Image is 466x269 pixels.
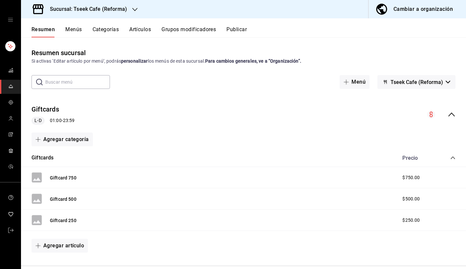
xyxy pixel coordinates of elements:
button: Giftcards [32,154,54,162]
button: Menús [65,26,82,37]
span: L-D [32,117,44,124]
button: Artículos [129,26,151,37]
div: Resumen sucursal [32,48,86,58]
button: Publicar [226,26,247,37]
button: Resumen [32,26,55,37]
button: Grupos modificadores [161,26,216,37]
div: 01:00 - 23:59 [32,117,74,125]
div: Cambiar a organización [393,5,453,14]
strong: Para cambios generales, ve a “Organización”. [205,58,301,64]
button: open drawer [8,17,13,22]
span: $250.00 [402,217,420,224]
div: Precio [396,155,438,161]
button: Giftcards [32,105,59,114]
span: $750.00 [402,174,420,181]
div: navigation tabs [32,26,466,37]
button: Menú [340,75,370,89]
button: Giftcard 750 [50,175,76,181]
div: Si activas ‘Editar artículo por menú’, podrás los menús de esta sucursal. [32,58,455,65]
input: Buscar menú [45,75,110,89]
span: Tseek Cafe (Reforma) [391,79,443,85]
button: Categorías [93,26,119,37]
h3: Sucursal: Tseek Cafe (Reforma) [45,5,127,13]
button: collapse-category-row [450,155,455,160]
button: Giftcard 500 [50,196,76,202]
button: Tseek Cafe (Reforma) [377,75,455,89]
button: Agregar artículo [32,239,88,253]
strong: personalizar [121,58,148,64]
span: $500.00 [402,196,420,202]
button: Agregar categoría [32,133,93,146]
button: Giftcard 250 [50,217,76,224]
div: collapse-menu-row [21,99,466,130]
